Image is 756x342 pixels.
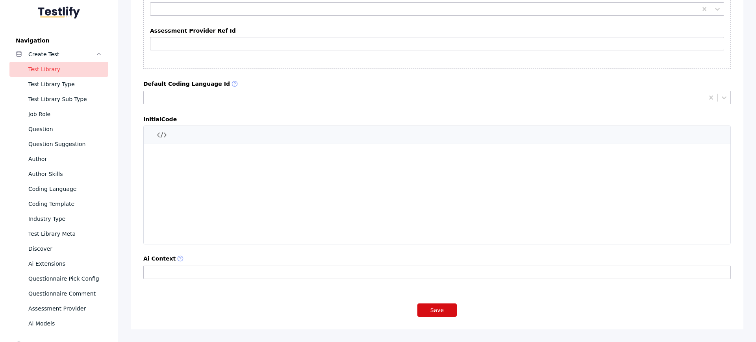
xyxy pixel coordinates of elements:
a: Test Library Meta [9,226,108,241]
a: Test Library [9,62,108,77]
div: Coding Template [28,199,102,209]
a: Author [9,152,108,166]
div: Ai Models [28,319,102,328]
label: Default Coding Language Id [143,81,731,88]
div: Question [28,124,102,134]
div: Discover [28,244,102,253]
div: Assessment Provider [28,304,102,313]
div: Author [28,154,102,164]
div: Author Skills [28,169,102,179]
a: Job Role [9,107,108,122]
div: Question Suggestion [28,139,102,149]
img: Testlify - Backoffice [38,6,80,18]
label: Assessment Provider Ref Id [150,28,724,34]
a: Discover [9,241,108,256]
a: Industry Type [9,211,108,226]
button: Inline code [156,129,168,141]
a: Question Suggestion [9,137,108,152]
div: Questionnaire Comment [28,289,102,298]
a: Test Library Sub Type [9,92,108,107]
a: Coding Language [9,181,108,196]
a: Assessment Provider [9,301,108,316]
div: Job Role [28,109,102,119]
a: Question [9,122,108,137]
a: Questionnaire Comment [9,286,108,301]
label: Ai Context [143,255,731,263]
div: Test Library [28,65,102,74]
a: Test Library Type [9,77,108,92]
a: Questionnaire Pick Config [9,271,108,286]
a: Ai Models [9,316,108,331]
label: Navigation [9,37,108,44]
div: Test Library Sub Type [28,94,102,104]
a: Coding Template [9,196,108,211]
a: Ai Extensions [9,256,108,271]
div: Create Test [28,50,96,59]
div: Industry Type [28,214,102,224]
button: Save [417,303,457,317]
a: Author Skills [9,166,108,181]
div: Test Library Type [28,79,102,89]
div: Test Library Meta [28,229,102,238]
div: Questionnaire Pick Config [28,274,102,283]
div: Coding Language [28,184,102,194]
div: Ai Extensions [28,259,102,268]
label: initialCode [143,116,731,122]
